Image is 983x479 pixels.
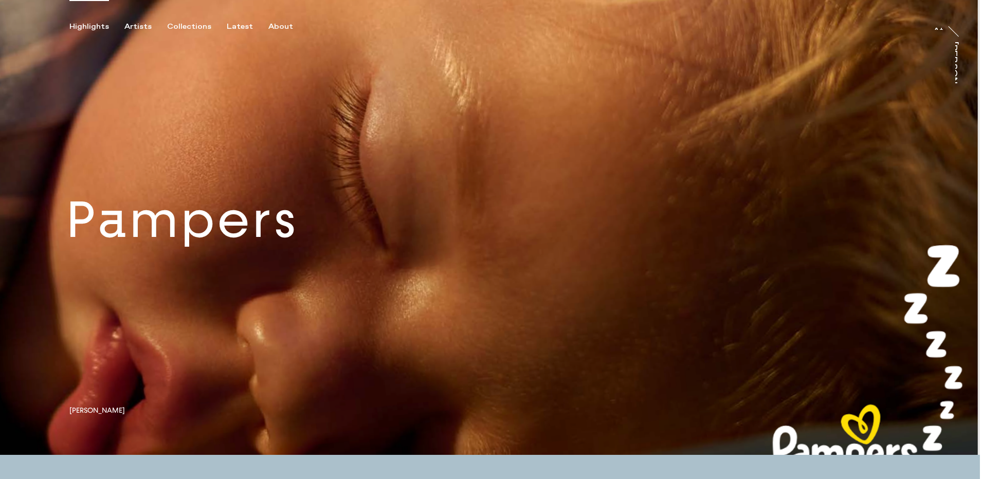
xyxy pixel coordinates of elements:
[227,22,268,31] button: Latest
[124,22,167,31] button: Artists
[167,22,211,31] div: Collections
[268,22,308,31] button: About
[69,22,124,31] button: Highlights
[950,42,958,121] div: [PERSON_NAME]
[933,20,943,30] a: At
[69,22,109,31] div: Highlights
[124,22,152,31] div: Artists
[955,42,966,84] a: [PERSON_NAME]
[227,22,253,31] div: Latest
[167,22,227,31] button: Collections
[268,22,293,31] div: About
